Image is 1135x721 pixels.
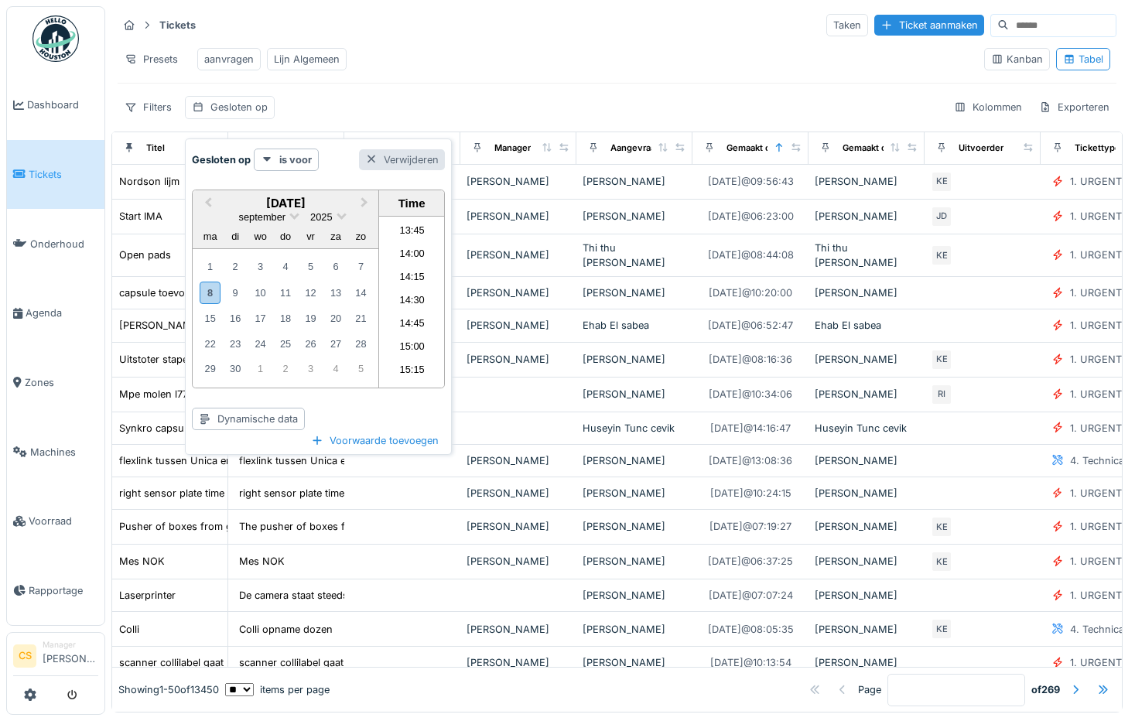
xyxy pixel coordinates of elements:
span: Tickets [29,167,98,182]
div: De camera staat steeds in het rood Opschrift i... [239,588,465,603]
div: [PERSON_NAME] [583,285,686,300]
div: flexlink tussen Unica en 577 maakt een vies law... [239,453,472,468]
div: Mes NOK [119,554,165,569]
div: Manager [494,142,531,155]
div: Start IMA [119,209,162,224]
h2: [DATE] [193,196,378,210]
div: [PERSON_NAME] [815,285,918,300]
div: Choose maandag 8 september 2025 [200,282,221,304]
div: Kolommen [947,96,1029,118]
div: [PERSON_NAME] [467,453,570,468]
div: zondag [350,226,371,247]
div: [PERSON_NAME] [815,486,918,501]
div: [PERSON_NAME] [467,352,570,367]
span: Dashboard [27,97,98,112]
div: Choose zaterdag 20 september 2025 [325,308,346,329]
div: maandag [200,226,221,247]
div: [PERSON_NAME] [583,486,686,501]
div: KE [931,618,952,640]
div: items per page [225,682,330,697]
div: [PERSON_NAME] [815,519,918,534]
div: Choose woensdag 1 oktober 2025 [250,358,271,379]
div: [PERSON_NAME] [467,248,570,262]
div: Choose donderdag 11 september 2025 [275,282,296,303]
div: [DATE] @ 13:08:36 [709,453,792,468]
span: Agenda [26,306,98,320]
div: Choose woensdag 3 september 2025 [250,256,271,277]
div: Choose dinsdag 2 september 2025 [225,256,246,277]
div: [DATE] @ 07:19:27 [709,519,791,534]
strong: Tickets [153,18,202,32]
div: KE [931,551,952,572]
span: september [239,211,285,223]
div: [PERSON_NAME] heeft een extra sneetje in zak [119,318,343,333]
div: scanner collilabel gaat na 1 ticket in alarm en band stopt [119,655,382,670]
div: [PERSON_NAME] [583,174,686,189]
div: Ehab El sabea [583,318,686,333]
div: [DATE] @ 09:56:43 [708,174,794,189]
div: [PERSON_NAME] [583,453,686,468]
div: [DATE] @ 08:16:36 [709,352,792,367]
div: Gemaakt door [843,142,901,155]
div: Choose vrijdag 26 september 2025 [300,333,321,354]
li: 14:00 [379,244,445,267]
div: donderdag [275,226,296,247]
strong: Gesloten op [192,152,251,167]
div: KE [931,171,952,193]
div: [PERSON_NAME] [467,486,570,501]
div: Choose donderdag 25 september 2025 [275,333,296,354]
div: scanner collilabel gaat na 1 ticket in alarm en... [239,655,457,670]
div: [PERSON_NAME] [467,318,570,333]
div: [PERSON_NAME] [583,387,686,402]
div: Choose vrijdag 12 september 2025 [300,282,321,303]
span: Zones [25,375,98,390]
div: [PERSON_NAME] [583,622,686,637]
div: [DATE] @ 08:44:08 [708,248,794,262]
button: Previous Month [194,192,219,217]
div: capsule toevoer komen cups dubbel of geen cups in mal [119,285,388,300]
div: Tickettype [1075,142,1120,155]
div: Choose maandag 1 september 2025 [200,256,221,277]
div: Choose woensdag 10 september 2025 [250,282,271,303]
div: [PERSON_NAME] [467,285,570,300]
div: Choose zaterdag 6 september 2025 [325,256,346,277]
div: Choose donderdag 2 oktober 2025 [275,358,296,379]
div: Kanban [991,52,1043,67]
strong: is voor [279,152,312,167]
div: Choose vrijdag 5 september 2025 [300,256,321,277]
div: Choose maandag 15 september 2025 [200,308,221,329]
div: Nordson lijm [119,174,179,189]
div: Choose donderdag 18 september 2025 [275,308,296,329]
div: KE [931,244,952,266]
div: Uitstoter stapeling [119,352,205,367]
div: Presets [118,48,185,70]
div: Month september, 2025 [197,255,373,381]
div: Choose dinsdag 30 september 2025 [225,358,246,379]
div: JD [931,206,952,227]
div: [DATE] @ 06:23:00 [708,209,794,224]
div: [PERSON_NAME] [583,655,686,670]
div: Titel [146,142,165,155]
div: [PERSON_NAME] [815,387,918,402]
div: [DATE] @ 14:16:47 [710,421,791,436]
div: Synkro capsule robot stuck [119,421,249,436]
li: 14:30 [379,290,445,313]
li: 15:15 [379,360,445,383]
div: Choose maandag 22 september 2025 [200,333,221,354]
div: [PERSON_NAME] [815,209,918,224]
div: [PERSON_NAME] [467,655,570,670]
div: Choose zondag 28 september 2025 [350,333,371,354]
div: Uitvoerder [959,142,1003,155]
div: [PERSON_NAME] [815,554,918,569]
div: Open pads [119,248,171,262]
div: Colli [119,622,139,637]
div: Thi thu [PERSON_NAME] [583,241,686,270]
div: Thi thu [PERSON_NAME] [815,241,918,270]
div: [PERSON_NAME] [583,519,686,534]
div: Ticket aanmaken [874,15,984,36]
li: 14:45 [379,313,445,337]
div: Voorwaarde toevoegen [305,430,445,451]
span: Voorraad [29,514,98,528]
div: [PERSON_NAME] [815,655,918,670]
div: Choose dinsdag 23 september 2025 [225,333,246,354]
